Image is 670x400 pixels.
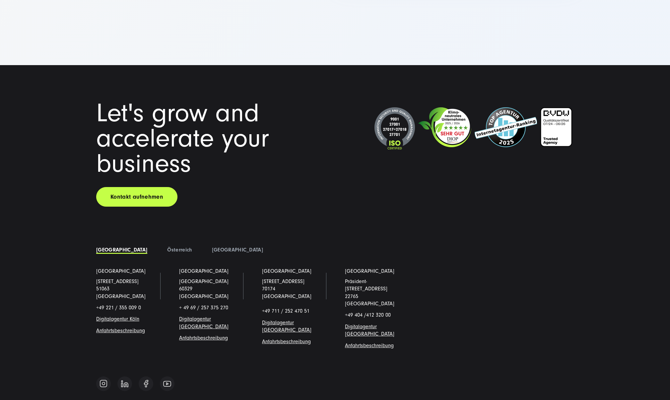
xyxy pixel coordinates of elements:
a: Anfahrtsbeschreibung [96,328,145,334]
span: 412 320 00 [366,312,391,318]
a: 51063 [GEOGRAPHIC_DATA] [96,286,146,299]
a: Kontakt aufnehmen [96,187,177,207]
a: [GEOGRAPHIC_DATA] [212,247,263,253]
span: g [179,335,228,341]
img: Follow us on Facebook [144,380,148,387]
a: 70174 [GEOGRAPHIC_DATA] [262,286,311,299]
a: [GEOGRAPHIC_DATA] [345,267,394,275]
a: Anfahrtsbeschreibun [179,335,225,341]
a: Anfahrtsbeschreibung [262,339,311,345]
img: ISO-Siegel_2024_dunkel [374,107,415,150]
img: Top Internetagentur und Full Service Digitalagentur SUNZINET - 2024 [475,107,537,147]
a: [STREET_ADDRESS] [262,278,304,284]
p: +49 221 / 355 009 0 [96,304,159,311]
img: Klimaneutrales Unternehmen SUNZINET GmbH [418,107,471,147]
img: Follow us on Linkedin [121,380,128,387]
a: Digitalagentur [GEOGRAPHIC_DATA] [262,320,311,333]
a: n [137,316,139,322]
span: [GEOGRAPHIC_DATA] [179,278,229,284]
img: BVDW-Zertifizierung-Weiß [540,107,572,147]
a: [GEOGRAPHIC_DATA] [96,267,146,275]
span: + 49 69 / 257 375 270 [179,305,228,311]
span: +49 711 / 252 470 51 [262,308,309,314]
a: 60329 [GEOGRAPHIC_DATA] [179,286,229,299]
a: [GEOGRAPHIC_DATA] [96,247,147,253]
a: [STREET_ADDRESS] [96,278,139,284]
a: Digitalagentur Köl [96,316,137,322]
img: Follow us on Youtube [163,381,171,387]
a: [GEOGRAPHIC_DATA] [262,267,311,275]
a: [GEOGRAPHIC_DATA] [179,267,229,275]
p: Präsident-[STREET_ADDRESS] 22765 [GEOGRAPHIC_DATA] [345,278,408,308]
a: Digitalagentur [GEOGRAPHIC_DATA] [179,316,229,329]
a: Anfahrtsbeschreibung [345,343,394,349]
a: Österreich [167,247,192,253]
span: +49 404 / [345,312,391,318]
img: Follow us on Instagram [100,379,107,388]
a: Digitalagentur [GEOGRAPHIC_DATA] [345,324,394,337]
span: Let's grow and accelerate your business [96,98,269,178]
